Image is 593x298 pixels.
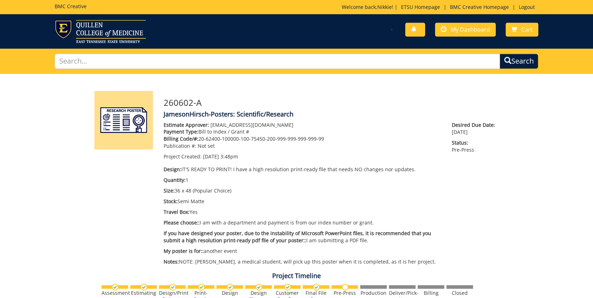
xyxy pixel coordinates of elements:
[164,198,441,205] p: Semi Matte
[164,135,441,142] p: 20-62400-100000-100-75450-200-999-999-999-999-99
[452,121,499,136] p: [DATE]
[216,290,243,296] div: Design
[164,153,202,160] span: Project Created:
[164,187,175,194] span: Size:
[331,290,358,296] div: Pre-Press
[141,284,147,291] img: checkmark
[164,208,190,215] span: Travel Box:
[55,4,87,9] h5: BMC Creative
[521,26,533,33] span: Cart
[164,166,441,173] p: IT'S READY TO PRINT! I have a high resolution print-ready file that needs NO changes nor updates.
[506,23,538,37] a: Cart
[164,187,441,194] p: 36 x 48 (Popular Choice)
[164,121,441,129] p: [EMAIL_ADDRESS][DOMAIN_NAME]
[164,248,204,254] span: My poster is for::
[94,91,153,150] img: Product featured image
[164,121,209,128] span: Estimate Approver:
[169,284,176,291] img: checkmark
[164,128,441,135] p: Bill to Index / Grant #
[515,4,538,10] a: Logout
[164,111,499,118] h4: JamesonHirsch-Posters: Scientific/Research
[164,177,441,184] p: 1
[500,54,538,69] button: Search
[164,258,441,265] p: NOTE: [PERSON_NAME], a medical student, will pick up this poster when it is completed, as it is h...
[452,139,499,153] p: Pre-Press
[112,284,119,291] img: checkmark
[446,290,473,296] div: Closed
[164,230,441,244] p: I am submitting a PDF file.
[164,166,181,173] span: Design:
[435,23,496,37] a: My Dashboard
[284,284,291,291] img: checkmark
[446,4,512,10] a: BMC Creative Homepage
[164,198,177,205] span: Stock:
[342,284,348,291] img: no
[418,290,444,296] div: Billing
[452,139,499,146] span: Status:
[101,290,128,296] div: Assessment
[377,4,392,10] a: Nikkie
[452,121,499,129] span: Desired Due Date:
[164,177,186,183] span: Quantity:
[164,219,200,226] span: Please choose::
[198,284,205,291] img: checkmark
[164,135,198,142] span: Billing Code/#:
[164,208,441,216] p: Yes
[164,258,179,265] span: Notes:
[164,128,198,135] span: Payment Type:
[130,290,157,296] div: Estimating
[89,272,504,280] h4: Project Timeline
[342,4,538,11] p: Welcome back, ! | | |
[397,4,444,10] a: ETSU Homepage
[451,26,490,33] span: My Dashboard
[164,142,196,149] span: Publication #:
[203,153,238,160] span: [DATE] 3:48pm
[227,284,234,291] img: checkmark
[256,284,262,291] img: checkmark
[198,142,215,149] span: Not set
[164,248,441,255] p: another event
[55,54,500,69] input: Search...
[55,20,146,43] img: ETSU logo
[164,98,499,107] h3: 260602-A
[313,284,320,291] img: checkmark
[164,230,431,244] span: If you have designed your poster, due to the instability of Microsoft PowerPoint files, it is rec...
[164,219,441,226] p: I am with a department and payment is from our index number or grant.
[360,290,387,296] div: Production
